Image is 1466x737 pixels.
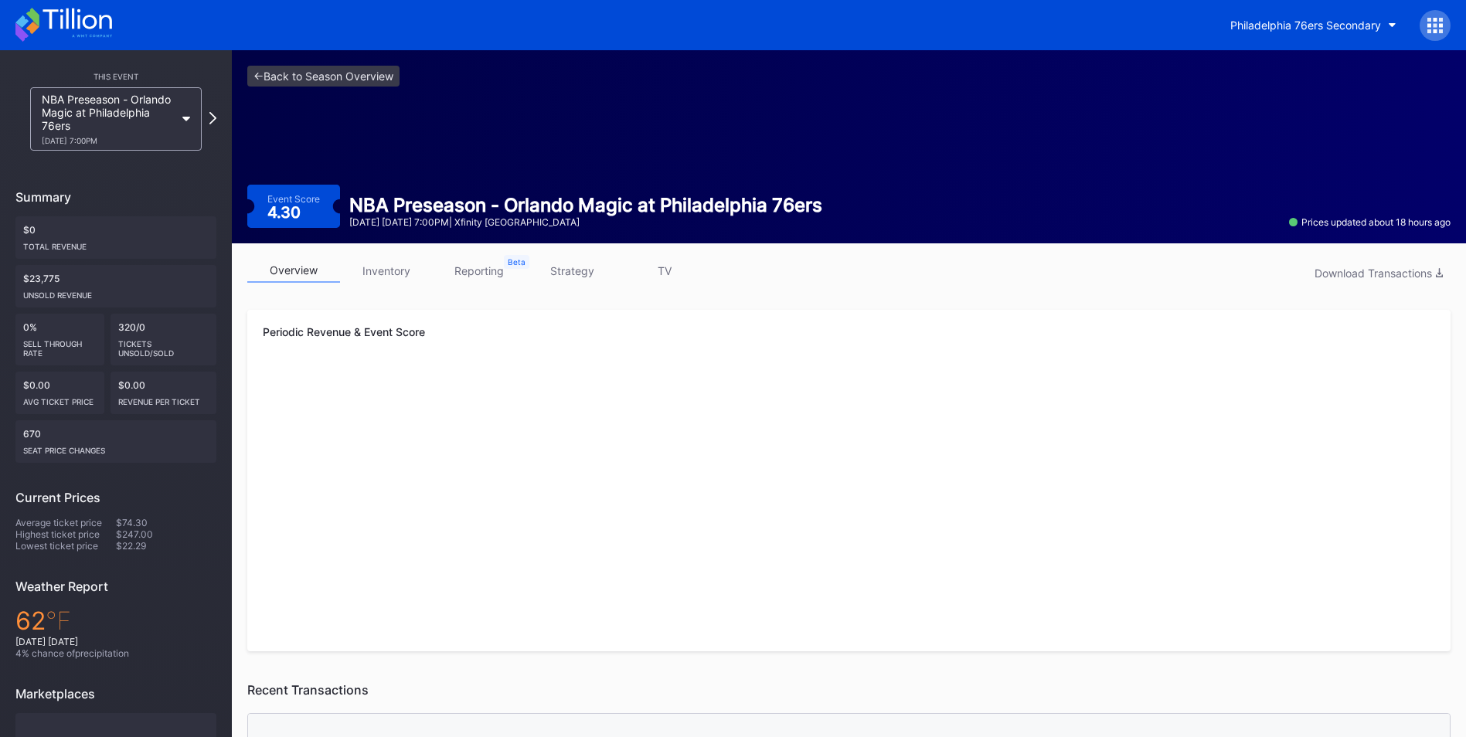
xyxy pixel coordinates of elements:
div: Download Transactions [1315,267,1443,280]
div: Periodic Revenue & Event Score [263,325,1435,338]
div: Event Score [267,193,320,205]
div: NBA Preseason - Orlando Magic at Philadelphia 76ers [349,194,822,216]
div: $23,775 [15,265,216,307]
div: 4.30 [267,205,304,220]
a: overview [247,259,340,283]
div: $22.29 [116,540,216,552]
button: Philadelphia 76ers Secondary [1219,11,1408,39]
div: [DATE] [DATE] [15,636,216,647]
svg: Chart title [263,520,1435,636]
div: 670 [15,420,216,463]
div: Revenue per ticket [118,391,209,406]
div: seat price changes [23,440,209,455]
a: strategy [526,259,618,283]
div: Recent Transactions [247,682,1451,698]
div: Unsold Revenue [23,284,209,300]
div: $0.00 [111,372,217,414]
a: reporting [433,259,526,283]
div: [DATE] 7:00PM [42,136,175,145]
div: Sell Through Rate [23,333,97,358]
span: ℉ [46,606,71,636]
div: 62 [15,606,216,636]
div: Avg ticket price [23,391,97,406]
a: <-Back to Season Overview [247,66,400,87]
div: 0% [15,314,104,365]
div: Philadelphia 76ers Secondary [1230,19,1381,32]
div: Average ticket price [15,517,116,528]
div: Lowest ticket price [15,540,116,552]
div: 320/0 [111,314,217,365]
a: inventory [340,259,433,283]
div: This Event [15,72,216,81]
div: $247.00 [116,528,216,540]
div: Marketplaces [15,686,216,701]
div: Total Revenue [23,236,209,251]
div: Tickets Unsold/Sold [118,333,209,358]
div: Summary [15,189,216,205]
button: Download Transactions [1307,263,1451,284]
svg: Chart title [263,365,1435,520]
div: Prices updated about 18 hours ago [1289,216,1451,228]
div: $0 [15,216,216,259]
div: $0.00 [15,372,104,414]
div: Weather Report [15,579,216,594]
div: Highest ticket price [15,528,116,540]
div: 4 % chance of precipitation [15,647,216,659]
div: NBA Preseason - Orlando Magic at Philadelphia 76ers [42,93,175,145]
div: [DATE] [DATE] 7:00PM | Xfinity [GEOGRAPHIC_DATA] [349,216,822,228]
a: TV [618,259,711,283]
div: $74.30 [116,517,216,528]
div: Current Prices [15,490,216,505]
